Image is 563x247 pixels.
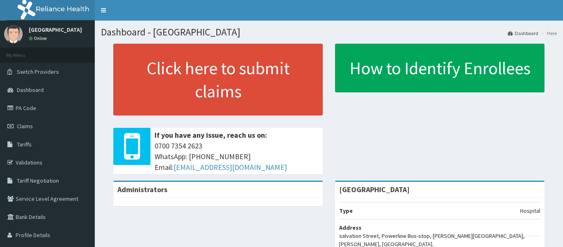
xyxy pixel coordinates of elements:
span: Switch Providers [17,68,59,75]
span: Dashboard [17,86,44,94]
span: Tariff Negotiation [17,177,59,184]
span: Tariffs [17,141,32,148]
p: [GEOGRAPHIC_DATA] [29,27,82,33]
a: Click here to submit claims [113,44,323,115]
a: How to Identify Enrollees [335,44,544,92]
b: Type [339,207,353,214]
img: User Image [4,25,23,43]
h1: Dashboard - [GEOGRAPHIC_DATA] [101,27,557,38]
li: Here [539,30,557,37]
b: If you have any issue, reach us on: [155,130,267,140]
a: Online [29,35,49,41]
a: [EMAIL_ADDRESS][DOMAIN_NAME] [174,162,287,172]
p: Hospital [520,207,540,215]
b: Administrators [117,185,167,194]
span: Claims [17,122,33,130]
a: Dashboard [508,30,538,37]
strong: [GEOGRAPHIC_DATA] [339,185,410,194]
b: Address [339,224,361,231]
span: 0700 7354 2623 WhatsApp: [PHONE_NUMBER] Email: [155,141,319,172]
